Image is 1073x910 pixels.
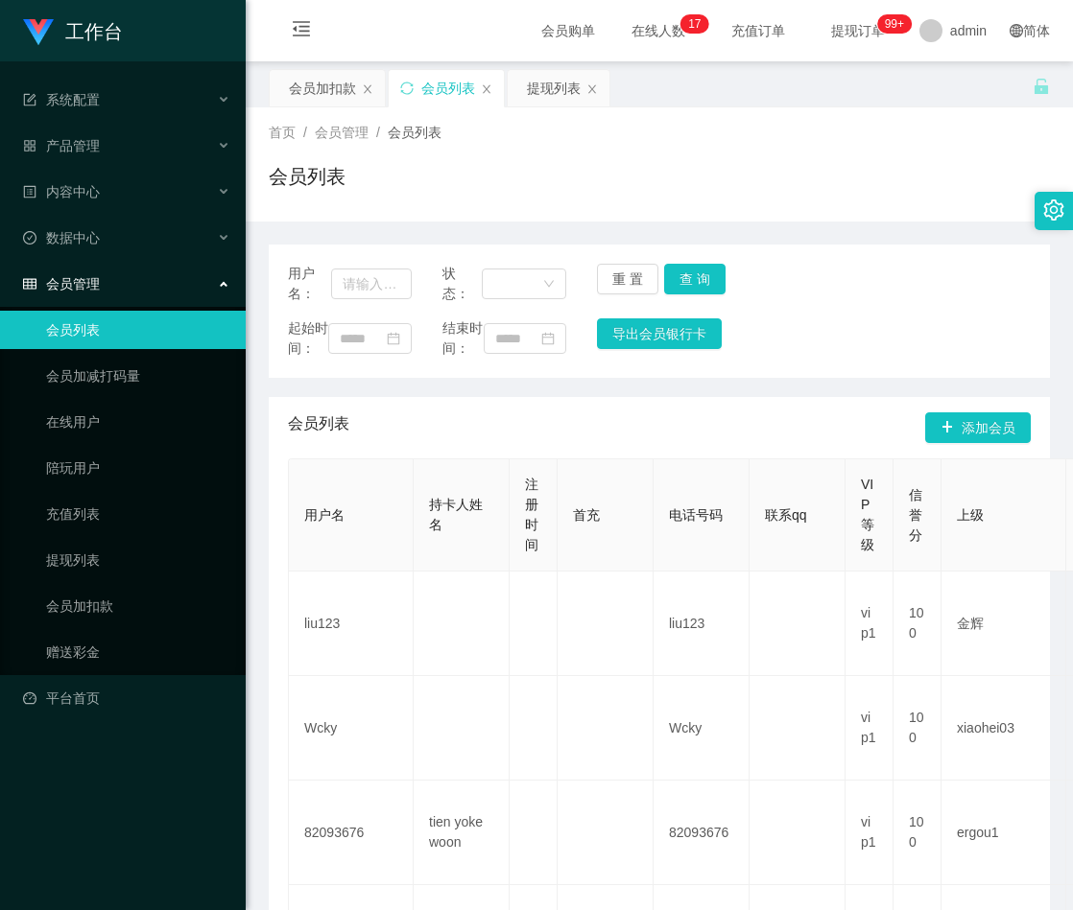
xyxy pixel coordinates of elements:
i: 图标: down [543,278,555,292]
a: 在线用户 [46,403,230,441]
i: 图标: table [23,277,36,291]
span: VIP等级 [861,477,874,552]
p: 7 [695,14,702,34]
i: 图标: close [586,83,598,95]
td: 金辉 [942,572,1066,676]
span: 起始时间： [288,318,328,359]
i: 图标: sync [400,82,414,95]
button: 重 置 [597,264,658,294]
td: 82093676 [654,781,750,885]
span: 提现订单 [822,24,894,37]
i: 图标: check-circle-o [23,231,36,245]
span: 电话号码 [669,507,723,523]
p: 1 [688,14,695,34]
span: 持卡人姓名 [429,497,483,532]
span: 充值订单 [722,24,795,37]
i: 图标: form [23,93,36,106]
span: 数据中心 [23,230,100,245]
span: / [303,125,307,140]
div: 会员列表 [421,70,475,106]
span: 用户名 [304,507,345,523]
span: 在线人数 [622,24,695,37]
td: liu123 [289,572,414,676]
a: 会员列表 [46,311,230,349]
span: 会员列表 [288,412,349,443]
a: 赠送彩金 [46,633,230,671]
span: 产品管理 [23,138,100,153]
span: 系统配置 [23,92,100,107]
td: ergou1 [942,781,1066,885]
a: 会员加扣款 [46,587,230,625]
a: 工作台 [23,23,123,38]
span: 信誉分 [909,487,922,543]
td: 100 [894,572,942,676]
td: 100 [894,781,942,885]
div: 提现列表 [527,70,581,106]
td: vip1 [846,572,894,676]
td: Wcky [289,676,414,781]
i: 图标: menu-fold [269,1,334,62]
td: xiaohei03 [942,676,1066,781]
span: / [376,125,380,140]
i: 图标: setting [1043,199,1064,221]
span: 会员管理 [23,276,100,292]
span: 注册时间 [525,477,538,552]
input: 请输入用户名 [331,268,412,299]
i: 图标: calendar [541,332,555,345]
span: 上级 [957,507,984,523]
i: 图标: close [362,83,373,95]
a: 会员加减打码量 [46,357,230,395]
i: 图标: unlock [1033,78,1050,95]
i: 图标: profile [23,185,36,198]
a: 充值列表 [46,495,230,533]
span: 内容中心 [23,184,100,199]
sup: 17 [680,14,708,34]
a: 提现列表 [46,541,230,579]
button: 导出会员银行卡 [597,318,722,349]
button: 查 询 [664,264,726,294]
h1: 工作台 [65,1,123,62]
span: 结束时间： [442,318,483,359]
img: logo.9652507e.png [23,19,54,46]
span: 用户名： [288,264,331,304]
td: tien yoke woon [414,781,510,885]
span: 首充 [573,507,600,523]
a: 图标: dashboard平台首页 [23,679,230,717]
sup: 1075 [877,14,912,34]
td: 100 [894,676,942,781]
td: vip1 [846,676,894,781]
div: 会员加扣款 [289,70,356,106]
i: 图标: close [481,83,492,95]
a: 陪玩用户 [46,449,230,487]
td: Wcky [654,676,750,781]
span: 首页 [269,125,296,140]
span: 会员列表 [388,125,441,140]
td: vip1 [846,781,894,885]
span: 联系qq [765,507,807,523]
i: 图标: global [1010,24,1023,37]
span: 会员管理 [315,125,369,140]
span: 状态： [442,264,482,304]
td: liu123 [654,572,750,676]
i: 图标: calendar [387,332,400,345]
button: 图标: plus添加会员 [925,412,1031,443]
td: 82093676 [289,781,414,885]
h1: 会员列表 [269,162,346,191]
i: 图标: appstore-o [23,139,36,152]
